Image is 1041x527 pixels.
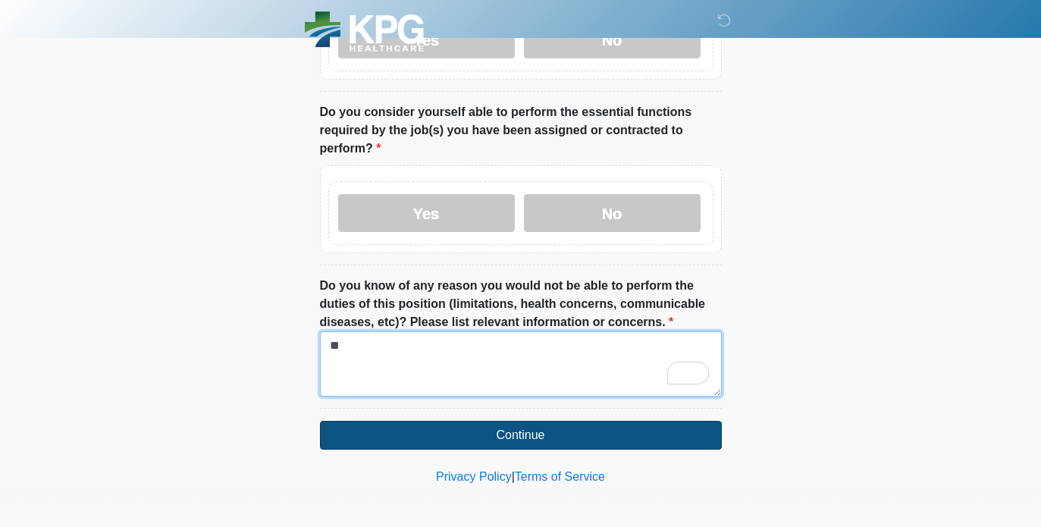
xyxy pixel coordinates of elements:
[320,277,722,331] label: Do you know of any reason you would not be able to perform the duties of this position (limitatio...
[320,331,722,397] textarea: To enrich screen reader interactions, please activate Accessibility in Grammarly extension settings
[524,194,701,232] label: No
[512,470,515,483] a: |
[320,103,722,158] label: Do you consider yourself able to perform the essential functions required by the job(s) you have ...
[436,470,512,483] a: Privacy Policy
[320,421,722,450] button: Continue
[338,194,515,232] label: Yes
[305,11,424,52] img: KPG Healthcare Logo
[515,470,605,483] a: Terms of Service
